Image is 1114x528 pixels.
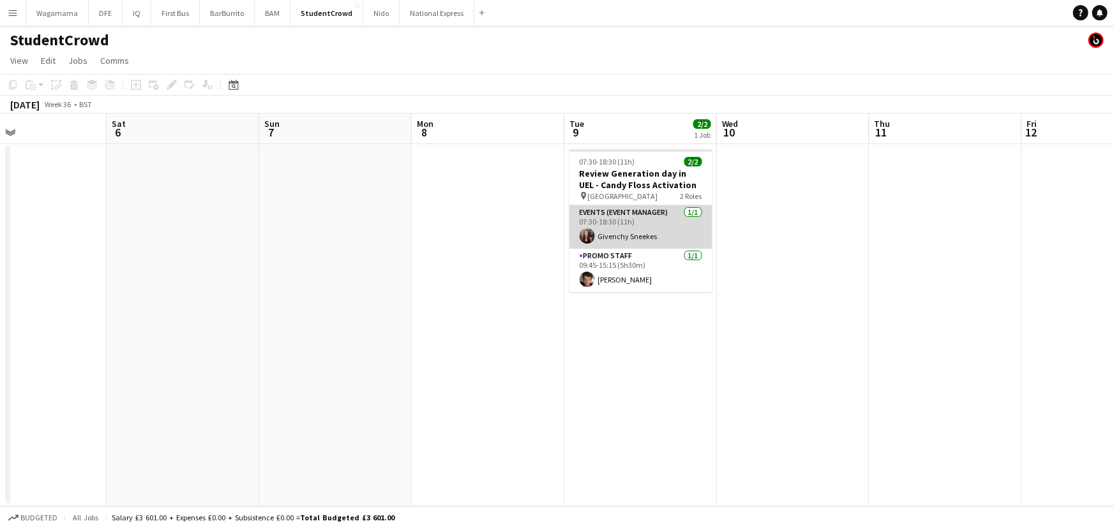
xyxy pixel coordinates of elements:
[10,98,40,111] div: [DATE]
[580,157,635,166] span: 07:30-18:30 (11h)
[300,513,395,522] span: Total Budgeted £3 601.00
[63,52,93,69] a: Jobs
[569,168,712,191] h3: Review Generation day in UEL - Candy Floss Activation
[722,118,739,129] span: Wed
[569,149,712,292] app-job-card: 07:30-18:30 (11h)2/2Review Generation day in UEL - Candy Floss Activation [GEOGRAPHIC_DATA]2 Role...
[569,205,712,249] app-card-role: Events (Event Manager)1/107:30-18:30 (11h)Givenchy Sneekes
[568,125,584,140] span: 9
[873,125,891,140] span: 11
[110,125,126,140] span: 6
[89,1,123,26] button: DFE
[264,118,280,129] span: Sun
[200,1,255,26] button: BarBurrito
[100,55,129,66] span: Comms
[569,249,712,292] app-card-role: Promo Staff1/109:45-15:15 (5h30m)[PERSON_NAME]
[10,55,28,66] span: View
[112,513,395,522] div: Salary £3 601.00 + Expenses £0.00 + Subsistence £0.00 =
[262,125,280,140] span: 7
[68,55,87,66] span: Jobs
[694,130,711,140] div: 1 Job
[1025,125,1037,140] span: 12
[151,1,200,26] button: First Bus
[569,118,584,129] span: Tue
[400,1,474,26] button: National Express
[720,125,739,140] span: 10
[1027,118,1037,129] span: Fri
[41,55,56,66] span: Edit
[363,1,400,26] button: Nido
[10,31,109,50] h1: StudentCrowd
[26,1,89,26] button: Wagamama
[1088,33,1104,48] app-user-avatar: Tim Bodenham
[95,52,134,69] a: Comms
[588,191,658,201] span: [GEOGRAPHIC_DATA]
[290,1,363,26] button: StudentCrowd
[42,99,74,109] span: Week 36
[5,52,33,69] a: View
[684,157,702,166] span: 2/2
[20,513,57,522] span: Budgeted
[36,52,61,69] a: Edit
[875,118,891,129] span: Thu
[112,118,126,129] span: Sat
[681,191,702,201] span: 2 Roles
[79,99,92,109] div: BST
[6,511,59,525] button: Budgeted
[255,1,290,26] button: BAM
[70,513,101,522] span: All jobs
[693,119,711,129] span: 2/2
[417,118,433,129] span: Mon
[415,125,433,140] span: 8
[123,1,151,26] button: IQ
